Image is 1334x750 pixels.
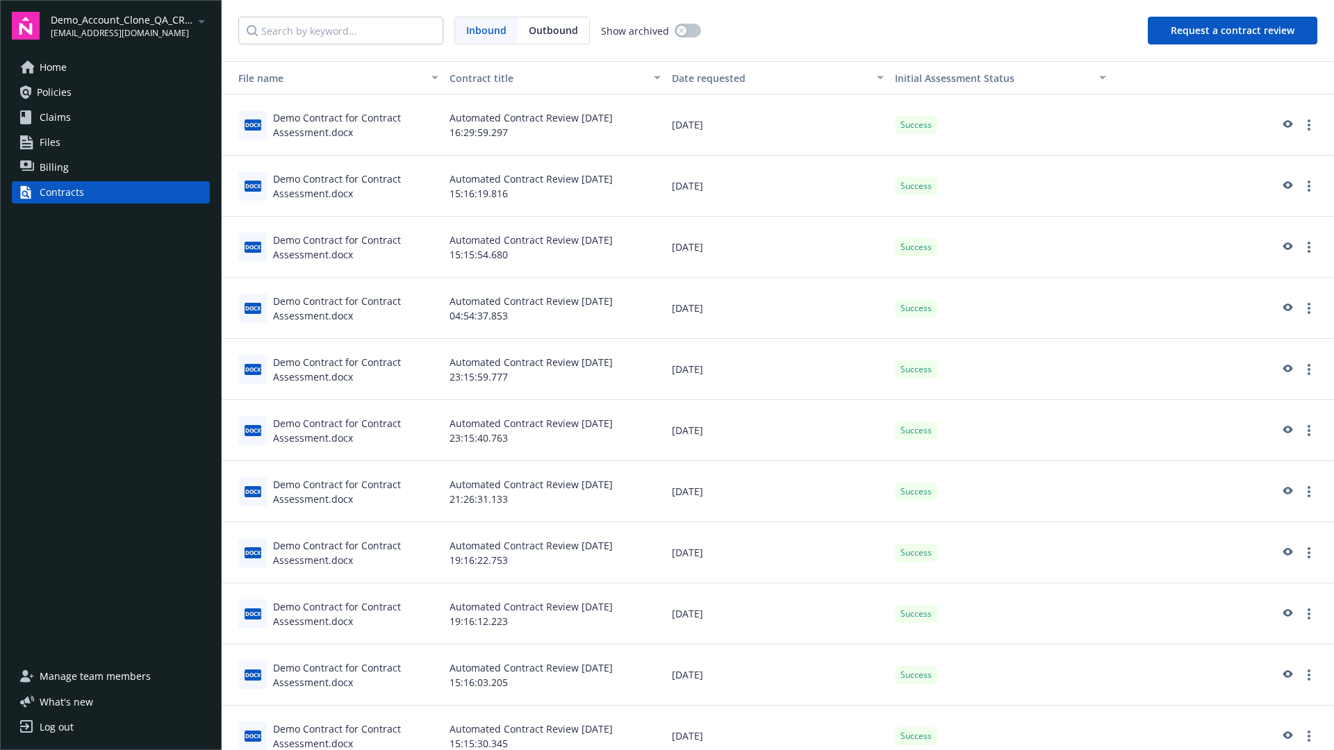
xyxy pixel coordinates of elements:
[1278,667,1295,683] a: preview
[51,12,193,27] span: Demo_Account_Clone_QA_CR_Tests_Demo
[666,583,889,644] div: [DATE]
[895,72,1014,85] span: Initial Assessment Status
[1278,422,1295,439] a: preview
[40,665,151,687] span: Manage team members
[455,17,518,44] span: Inbound
[666,522,889,583] div: [DATE]
[666,400,889,461] div: [DATE]
[666,61,889,94] button: Date requested
[51,12,210,40] button: Demo_Account_Clone_QA_CR_Tests_Demo[EMAIL_ADDRESS][DOMAIN_NAME]arrowDropDown
[273,294,438,323] div: Demo Contract for Contract Assessment.docx
[245,669,261,680] span: docx
[1278,117,1295,133] a: preview
[227,71,423,85] div: File name
[1278,606,1295,622] a: preview
[466,23,507,37] span: Inbound
[900,180,932,192] span: Success
[1301,544,1317,561] a: more
[273,538,438,567] div: Demo Contract for Contract Assessment.docx
[40,106,71,128] span: Claims
[245,731,261,741] span: docx
[245,486,261,497] span: docx
[444,522,666,583] div: Automated Contract Review [DATE] 19:16:22.753
[12,131,210,153] a: Files
[12,12,40,40] img: navigator-logo.svg
[1278,300,1295,317] a: preview
[900,547,932,559] span: Success
[666,461,889,522] div: [DATE]
[601,24,669,38] span: Show archived
[444,339,666,400] div: Automated Contract Review [DATE] 23:15:59.777
[273,599,438,628] div: Demo Contract for Contract Assessment.docx
[444,217,666,278] div: Automated Contract Review [DATE] 15:15:54.680
[1301,239,1317,256] a: more
[450,71,645,85] div: Contract title
[1301,361,1317,378] a: more
[529,23,578,37] span: Outbound
[1278,178,1295,194] a: preview
[1301,483,1317,500] a: more
[40,181,84,203] div: Contracts
[12,694,115,709] button: What's new
[193,12,210,29] a: arrowDropDown
[672,71,868,85] div: Date requested
[666,278,889,339] div: [DATE]
[666,644,889,706] div: [DATE]
[40,694,93,709] span: What ' s new
[12,156,210,178] a: Billing
[444,400,666,461] div: Automated Contract Review [DATE] 23:15:40.763
[900,241,932,253] span: Success
[273,355,438,384] div: Demo Contract for Contract Assessment.docx
[12,81,210,103] a: Policies
[1301,117,1317,133] a: more
[1301,300,1317,317] a: more
[900,119,932,131] span: Success
[40,56,67,78] span: Home
[444,644,666,706] div: Automated Contract Review [DATE] 15:16:03.205
[900,608,932,620] span: Success
[227,71,423,85] div: Toggle SortBy
[245,181,261,191] span: docx
[245,608,261,619] span: docx
[245,242,261,252] span: docx
[666,217,889,278] div: [DATE]
[666,94,889,156] div: [DATE]
[1278,544,1295,561] a: preview
[273,477,438,506] div: Demo Contract for Contract Assessment.docx
[1278,239,1295,256] a: preview
[444,278,666,339] div: Automated Contract Review [DATE] 04:54:37.853
[444,461,666,522] div: Automated Contract Review [DATE] 21:26:31.133
[40,131,60,153] span: Files
[12,56,210,78] a: Home
[1301,667,1317,683] a: more
[444,61,666,94] button: Contract title
[51,27,193,40] span: [EMAIL_ADDRESS][DOMAIN_NAME]
[273,172,438,201] div: Demo Contract for Contract Assessment.docx
[12,665,210,687] a: Manage team members
[12,106,210,128] a: Claims
[900,424,932,437] span: Success
[1301,728,1317,744] a: more
[37,81,72,103] span: Policies
[245,119,261,130] span: docx
[273,416,438,445] div: Demo Contract for Contract Assessment.docx
[900,730,932,742] span: Success
[1301,422,1317,439] a: more
[245,547,261,558] span: docx
[1278,361,1295,378] a: preview
[273,660,438,690] div: Demo Contract for Contract Assessment.docx
[666,156,889,217] div: [DATE]
[895,71,1091,85] div: Toggle SortBy
[518,17,589,44] span: Outbound
[1301,606,1317,622] a: more
[444,94,666,156] div: Automated Contract Review [DATE] 16:29:59.297
[444,156,666,217] div: Automated Contract Review [DATE] 15:16:19.816
[1148,17,1317,44] button: Request a contract review
[1301,178,1317,194] a: more
[238,17,443,44] input: Search by keyword...
[245,303,261,313] span: docx
[900,485,932,498] span: Success
[273,110,438,140] div: Demo Contract for Contract Assessment.docx
[444,583,666,644] div: Automated Contract Review [DATE] 19:16:12.223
